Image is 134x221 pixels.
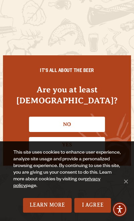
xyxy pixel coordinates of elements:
[74,198,111,213] a: I Agree
[122,178,129,185] span: No
[29,117,105,132] a: No
[16,84,118,107] h4: Are you at least [DEMOGRAPHIC_DATA]?
[29,137,105,152] a: Confirm I'm 21 or older
[16,69,118,75] h6: IT'S ALL ABOUT THE BEER
[23,198,72,213] a: Learn More
[112,202,127,217] div: Accessibility Menu
[13,150,121,198] div: This site uses cookies to enhance user experience, analyze site usage and provide a personalized ...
